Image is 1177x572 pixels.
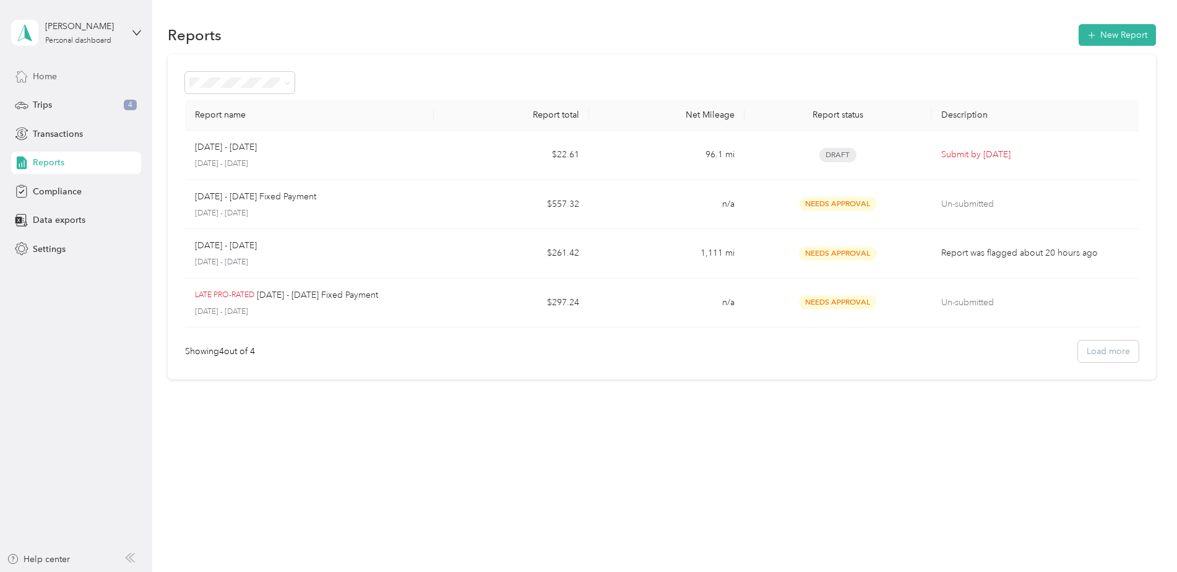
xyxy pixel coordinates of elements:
p: Un-submitted [941,197,1129,211]
th: Report name [185,100,434,131]
p: [DATE] - [DATE] [195,141,257,154]
h1: Reports [168,28,222,41]
iframe: Everlance-gr Chat Button Frame [1108,503,1177,572]
td: 1,111 mi [589,229,744,279]
div: [PERSON_NAME] [45,20,123,33]
td: $22.61 [434,131,589,180]
div: Personal dashboard [45,37,111,45]
p: [DATE] - [DATE] [195,306,424,318]
p: [DATE] - [DATE] [195,208,424,219]
td: $557.32 [434,180,589,230]
td: 96.1 mi [589,131,744,180]
td: n/a [589,279,744,328]
button: Help center [7,553,70,566]
th: Report total [434,100,589,131]
span: Trips [33,98,52,111]
p: [DATE] - [DATE] Fixed Payment [257,288,378,302]
button: New Report [1079,24,1156,46]
span: Compliance [33,185,82,198]
span: Settings [33,243,66,256]
span: Reports [33,156,64,169]
th: Net Mileage [589,100,744,131]
p: Submit by [DATE] [941,148,1129,162]
th: Description [931,100,1139,131]
span: Transactions [33,128,83,141]
p: [DATE] - [DATE] [195,257,424,268]
span: Needs Approval [799,295,877,310]
span: 4 [124,100,137,111]
span: Home [33,70,57,83]
p: [DATE] - [DATE] [195,239,257,253]
p: Un-submitted [941,296,1129,310]
td: n/a [589,180,744,230]
p: Report was flagged about 20 hours ago [941,246,1129,260]
p: [DATE] - [DATE] Fixed Payment [195,190,316,204]
p: LATE [195,290,212,301]
span: Needs Approval [799,246,877,261]
p: [DATE] - [DATE] [195,158,424,170]
span: Draft [819,148,856,162]
span: Needs Approval [799,197,877,211]
td: $297.24 [434,279,589,328]
td: $261.42 [434,229,589,279]
span: Data exports [33,214,85,227]
div: Showing 4 out of 4 [185,345,255,358]
p: PRO-RATED [213,290,254,301]
div: Report status [754,110,921,120]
